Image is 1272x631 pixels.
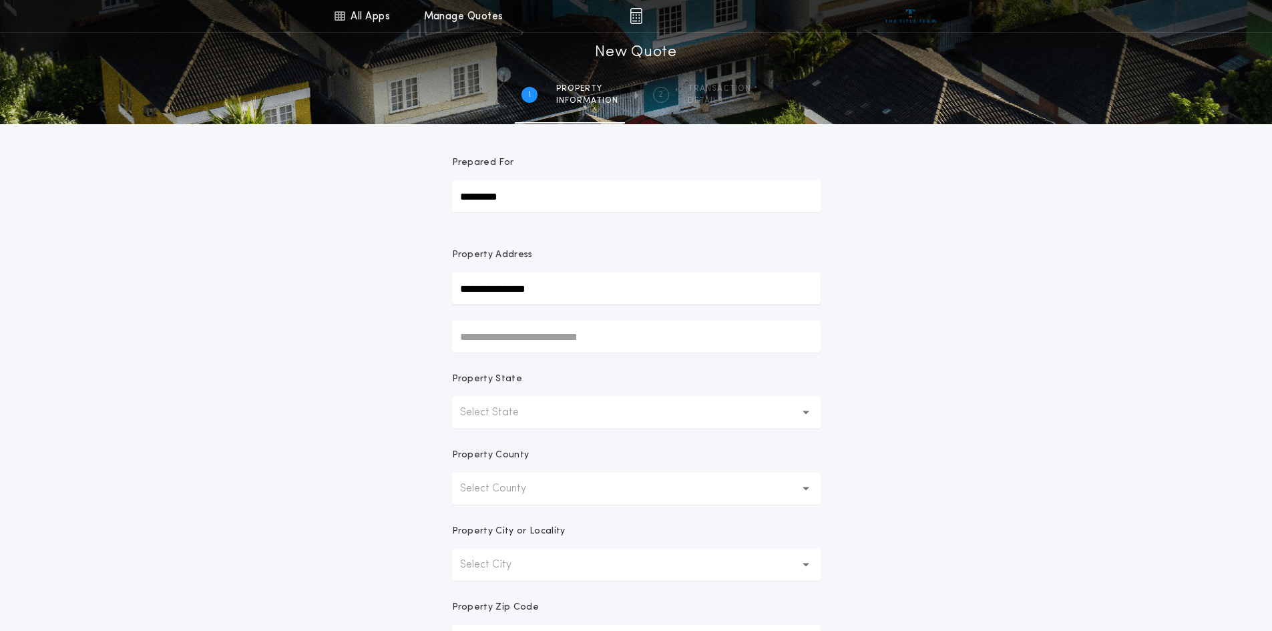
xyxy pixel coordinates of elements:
span: Property [556,83,618,94]
img: img [630,8,642,24]
button: Select City [452,549,821,581]
h1: New Quote [595,42,676,63]
span: information [556,95,618,106]
input: Prepared For [452,180,821,212]
p: Property Zip Code [452,601,539,614]
img: vs-icon [885,9,935,23]
p: Select State [460,405,540,421]
button: Select State [452,397,821,429]
p: Property State [452,373,522,386]
p: Select County [460,481,548,497]
p: Prepared For [452,156,514,170]
span: Transaction [688,83,751,94]
span: details [688,95,751,106]
h2: 1 [528,89,531,100]
p: Property County [452,449,529,462]
button: Select County [452,473,821,505]
p: Property City or Locality [452,525,566,538]
h2: 2 [658,89,663,100]
p: Property Address [452,248,821,262]
p: Select City [460,557,533,573]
